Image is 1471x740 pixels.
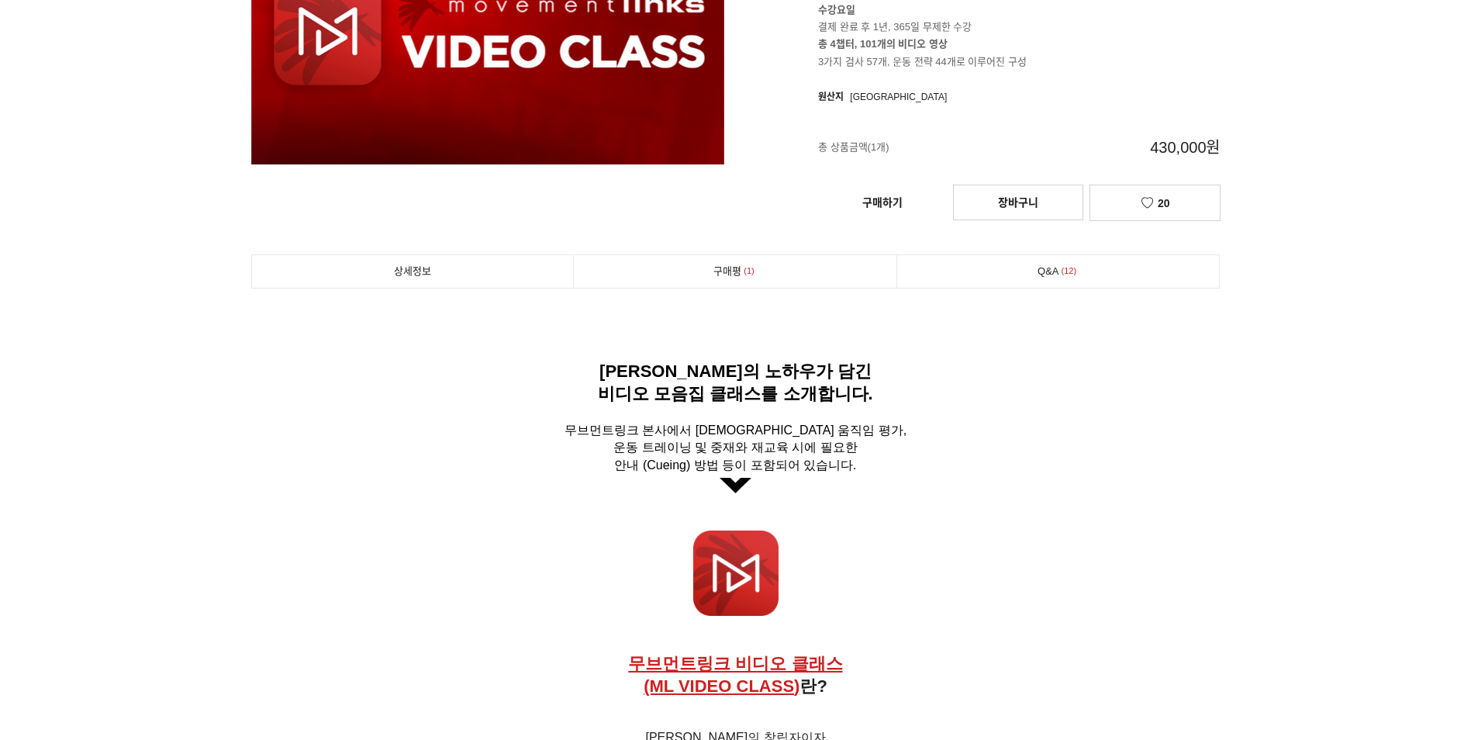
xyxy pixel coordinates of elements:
[818,2,1221,36] p: 결제 완료 후 1년, 365일 무제한 수강
[599,361,872,381] span: [PERSON_NAME]의 노하우가 담긴
[614,458,856,472] span: 안내 (Cueing) 방법 등이 포함되어 있습니다.
[1059,263,1079,279] span: 12
[953,185,1083,220] a: 장바구니
[574,255,896,288] a: 구매평1
[1020,122,1221,173] span: 430,000원
[794,676,799,696] u: )
[818,122,1020,173] span: 총 상품금액(1개)
[818,185,947,220] a: 구매하기
[598,384,872,403] span: 비디오 모음집 클래스를 소개합니다.
[565,424,906,437] span: 무브먼트링크 본사에서 [DEMOGRAPHIC_DATA] 움직임 평가,
[818,92,844,102] span: 원산지
[720,478,751,493] img: f030a97b84650.png
[1158,197,1170,209] span: 20
[252,255,574,288] a: 상세정보
[628,654,842,673] u: 무브먼트링크 비디오 클래스
[850,92,947,102] span: [GEOGRAPHIC_DATA]
[644,676,827,696] span: 란?
[1089,185,1220,221] a: 20
[741,263,757,279] span: 1
[897,255,1220,288] a: Q&A12
[644,676,794,696] u: (ML VIDEO CLASS
[818,36,1221,70] p: 3가지 검사 57개, 운동 전략 44개로 이루어진 구성
[613,441,858,454] span: 운동 트레이닝 및 중재와 재교육 시에 필요한
[818,4,855,16] strong: 수강요일
[818,38,948,50] strong: 총 4챕터, 101개의 비디오 영상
